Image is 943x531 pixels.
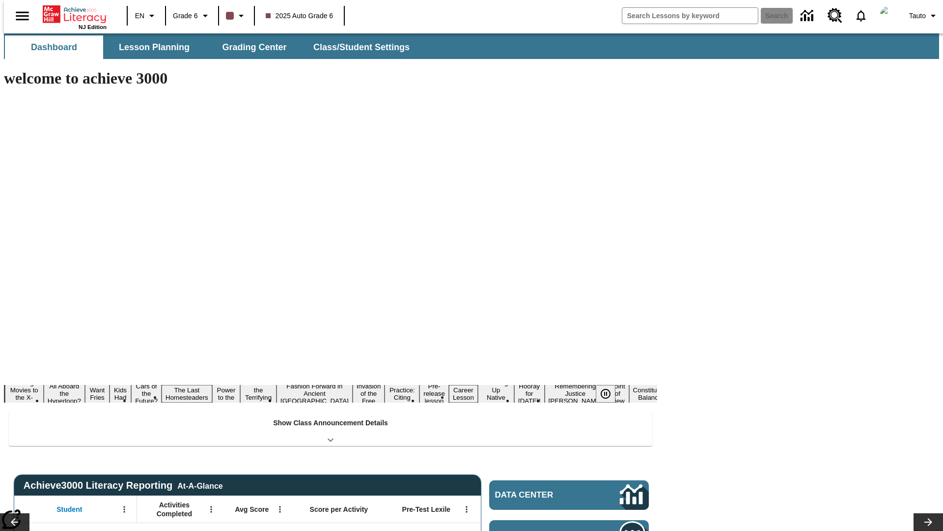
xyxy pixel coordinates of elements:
[874,3,905,29] button: Select a new avatar
[131,7,162,25] button: Language: EN, Select a language
[795,2,822,29] a: Data Center
[310,505,368,514] span: Score per Activity
[142,501,207,518] span: Activities Completed
[822,2,848,29] a: Resource Center, Will open in new tab
[222,7,251,25] button: Class color is dark brown. Change class color
[273,502,287,517] button: Open Menu
[305,35,417,59] button: Class/Student Settings
[402,505,451,514] span: Pre-Test Lexile
[596,385,615,403] button: Pause
[131,381,162,406] button: Slide 5 Cars of the Future?
[489,480,649,510] a: Data Center
[240,378,277,410] button: Slide 8 Attack of the Terrifying Tomatoes
[44,381,85,406] button: Slide 2 All Aboard the Hyperloop?
[24,480,223,491] span: Achieve3000 Literacy Reporting
[909,11,926,21] span: Tauto
[212,378,241,410] button: Slide 7 Solar Power to the People
[596,385,625,403] div: Pause
[459,502,474,517] button: Open Menu
[105,35,203,59] button: Lesson Planning
[880,6,899,26] img: Avatar
[79,24,107,30] span: NJ Edition
[449,385,478,403] button: Slide 13 Career Lesson
[266,11,333,21] span: 2025 Auto Grade 6
[9,412,652,446] div: Show Class Announcement Details
[56,505,82,514] span: Student
[5,378,44,410] button: Slide 1 Taking Movies to the X-Dimension
[4,69,657,88] h1: welcome to achieve 3000
[914,513,943,531] button: Lesson carousel, Next
[162,385,212,403] button: Slide 6 The Last Homesteaders
[85,370,110,417] button: Slide 3 Do You Want Fries With That?
[514,381,545,406] button: Slide 15 Hooray for Constitution Day!
[545,381,607,406] button: Slide 16 Remembering Justice O'Connor
[622,8,758,24] input: search field
[273,418,388,428] p: Show Class Announcement Details
[8,1,37,30] button: Open side menu
[4,33,939,59] div: SubNavbar
[277,381,353,406] button: Slide 9 Fashion Forward in Ancient Rome
[905,7,943,25] button: Profile/Settings
[204,502,219,517] button: Open Menu
[43,4,107,24] a: Home
[353,374,385,413] button: Slide 10 The Invasion of the Free CD
[495,490,587,500] span: Data Center
[135,11,144,21] span: EN
[629,378,676,410] button: Slide 18 The Constitution's Balancing Act
[117,502,132,517] button: Open Menu
[235,505,269,514] span: Avg Score
[4,35,418,59] div: SubNavbar
[173,11,198,21] span: Grade 6
[205,35,304,59] button: Grading Center
[848,3,874,29] a: Notifications
[419,381,449,406] button: Slide 12 Pre-release lesson
[478,378,514,410] button: Slide 14 Cooking Up Native Traditions
[43,3,107,30] div: Home
[177,480,222,491] div: At-A-Glance
[110,370,131,417] button: Slide 4 Dirty Jobs Kids Had To Do
[385,378,419,410] button: Slide 11 Mixed Practice: Citing Evidence
[169,7,215,25] button: Grade: Grade 6, Select a grade
[5,35,103,59] button: Dashboard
